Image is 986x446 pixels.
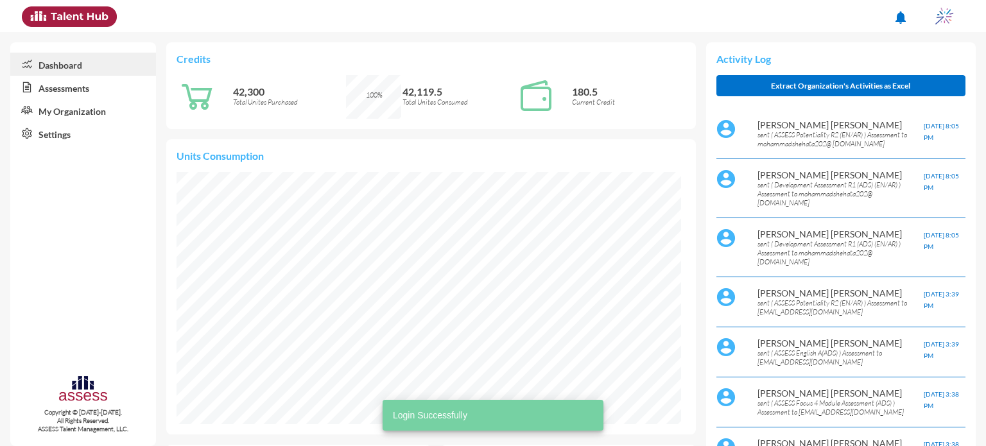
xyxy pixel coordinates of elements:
span: [DATE] 8:05 PM [924,231,959,250]
span: 100% [366,90,383,99]
p: [PERSON_NAME] [PERSON_NAME] [757,287,924,298]
p: Total Unites Purchased [233,98,346,107]
p: Copyright © [DATE]-[DATE]. All Rights Reserved. ASSESS Talent Management, LLC. [10,408,156,433]
span: [DATE] 3:39 PM [924,340,959,359]
p: [PERSON_NAME] [PERSON_NAME] [757,338,924,348]
p: sent ( ASSESS English A(ADS) ) Assessment to [EMAIL_ADDRESS][DOMAIN_NAME] [757,348,924,366]
img: default%20profile%20image.svg [716,228,736,248]
p: 180.5 [572,85,685,98]
span: Login Successfully [393,409,467,422]
p: Credits [177,53,686,65]
p: Total Unites Consumed [402,98,515,107]
p: sent ( ASSESS Potentiality R2 (EN/AR) ) Assessment to [EMAIL_ADDRESS][DOMAIN_NAME] [757,298,924,316]
img: default%20profile%20image.svg [716,169,736,189]
p: [PERSON_NAME] [PERSON_NAME] [757,388,924,399]
p: [PERSON_NAME] [PERSON_NAME] [757,228,924,239]
span: [DATE] 3:39 PM [924,290,959,309]
img: default%20profile%20image.svg [716,119,736,139]
p: [PERSON_NAME] [PERSON_NAME] [757,169,924,180]
a: Dashboard [10,53,156,76]
span: [DATE] 8:05 PM [924,172,959,191]
img: default%20profile%20image.svg [716,287,736,307]
p: 42,119.5 [402,85,515,98]
p: Activity Log [716,53,965,65]
a: Assessments [10,76,156,99]
a: Settings [10,122,156,145]
span: [DATE] 8:05 PM [924,122,959,141]
img: assesscompany-logo.png [58,374,108,406]
p: sent ( Development Assessment R1 (ADS) (EN/AR) ) Assessment to mohammadshehata202@ [DOMAIN_NAME] [757,239,924,266]
p: sent ( ASSESS Focus 4 Module Assessment (ADS) ) Assessment to [EMAIL_ADDRESS][DOMAIN_NAME] [757,399,924,416]
img: default%20profile%20image.svg [716,338,736,357]
button: Extract Organization's Activities as Excel [716,75,965,96]
p: sent ( Development Assessment R1 (ADS) (EN/AR) ) Assessment to mohammadshehata202@ [DOMAIN_NAME] [757,180,924,207]
img: default%20profile%20image.svg [716,388,736,407]
p: Units Consumption [177,150,686,162]
p: Current Credit [572,98,685,107]
p: sent ( ASSESS Potentiality R2 (EN/AR) ) Assessment to mohammadshehata202@ [DOMAIN_NAME] [757,130,924,148]
a: My Organization [10,99,156,122]
span: [DATE] 3:38 PM [924,390,959,409]
p: [PERSON_NAME] [PERSON_NAME] [757,119,924,130]
mat-icon: notifications [893,10,908,25]
p: 42,300 [233,85,346,98]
